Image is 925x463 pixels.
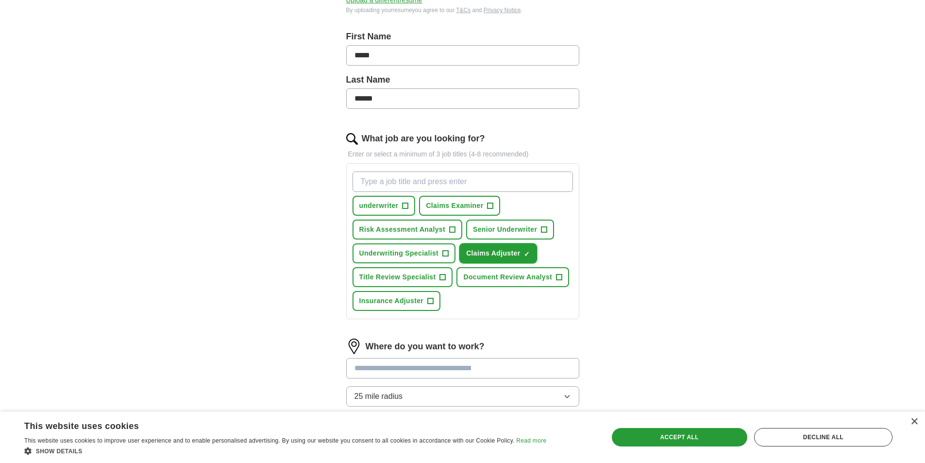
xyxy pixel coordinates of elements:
[353,171,573,192] input: Type a job title and press enter
[419,196,500,216] button: Claims Examiner
[484,7,521,14] a: Privacy Notice
[524,250,530,258] span: ✓
[353,220,462,240] button: Risk Assessment Analyst
[359,224,445,235] span: Risk Assessment Analyst
[346,6,579,15] div: By uploading your resume you agree to our and .
[466,248,520,258] span: Claims Adjuster
[346,133,358,145] img: search.png
[359,248,439,258] span: Underwriting Specialist
[362,132,485,145] label: What job are you looking for?
[346,30,579,43] label: First Name
[612,428,747,446] div: Accept all
[353,243,456,263] button: Underwriting Specialist
[354,391,403,402] span: 25 mile radius
[910,418,918,426] div: Close
[24,437,515,444] span: This website uses cookies to improve user experience and to enable personalised advertising. By u...
[346,73,579,86] label: Last Name
[466,220,554,240] button: Senior Underwriter
[36,448,83,455] span: Show details
[353,291,441,311] button: Insurance Adjuster
[359,296,424,306] span: Insurance Adjuster
[346,386,579,407] button: 25 mile radius
[754,428,892,446] div: Decline all
[359,272,436,282] span: Title Review Specialist
[473,224,537,235] span: Senior Underwriter
[456,267,569,287] button: Document Review Analyst
[353,267,453,287] button: Title Review Specialist
[346,149,579,159] p: Enter or select a minimum of 3 job titles (4-8 recommended)
[346,339,362,354] img: location.png
[459,243,537,263] button: Claims Adjuster✓
[516,437,546,444] a: Read more, opens a new window
[359,201,399,211] span: underwriter
[426,201,483,211] span: Claims Examiner
[456,7,471,14] a: T&Cs
[463,272,552,282] span: Document Review Analyst
[366,340,485,353] label: Where do you want to work?
[24,417,522,432] div: This website uses cookies
[353,196,416,216] button: underwriter
[24,446,546,456] div: Show details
